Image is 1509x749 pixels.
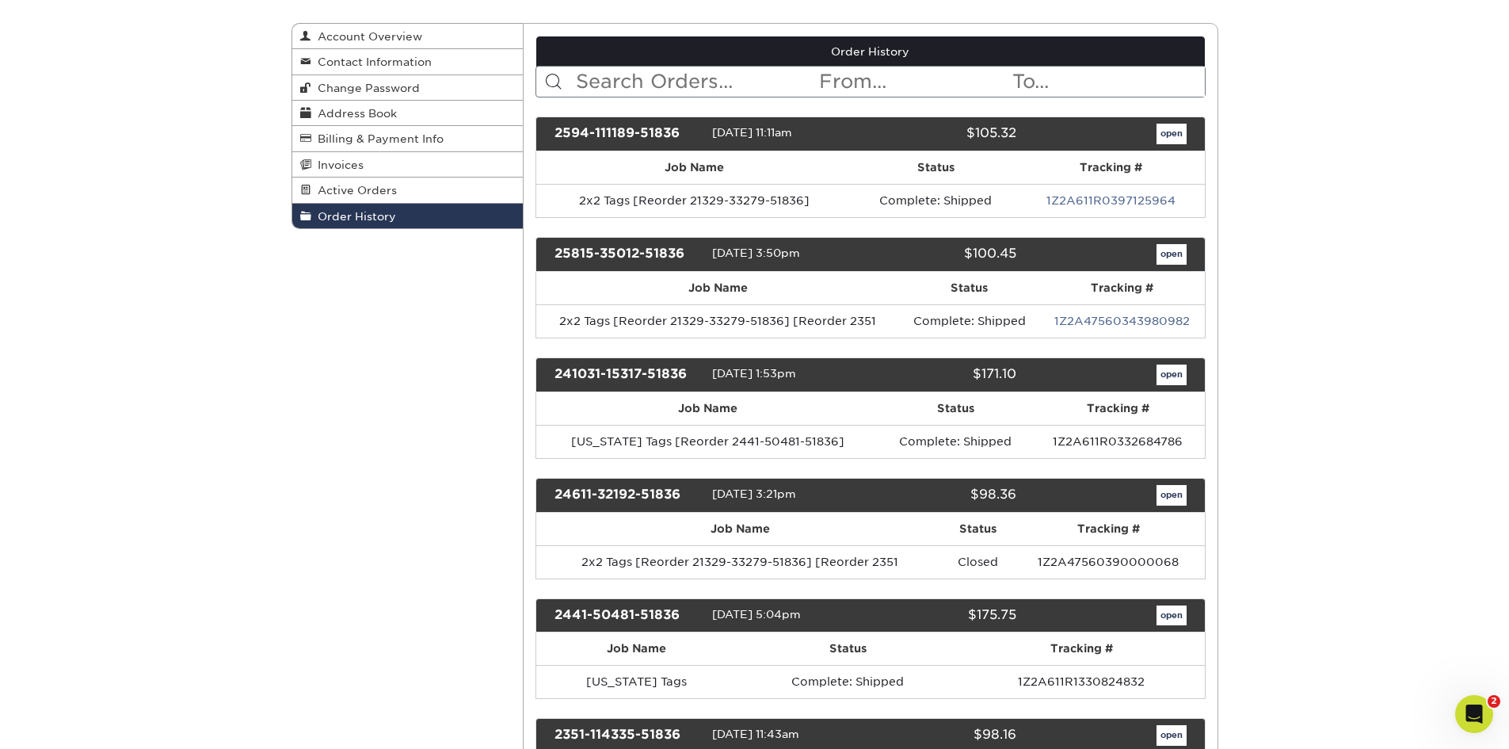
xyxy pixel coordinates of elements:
div: $98.16 [859,725,1028,746]
th: Tracking # [1031,392,1204,425]
div: $171.10 [859,365,1028,385]
td: [US_STATE] Tags [536,665,737,698]
a: open [1157,606,1187,626]
a: Contact Information [292,49,524,75]
a: Order History [292,204,524,228]
a: Address Book [292,101,524,126]
th: Status [737,632,958,665]
a: open [1157,244,1187,265]
th: Job Name [536,151,853,184]
div: $100.45 [859,244,1028,265]
a: 1Z2A611R0397125964 [1046,194,1176,207]
th: Status [943,513,1012,545]
span: Account Overview [311,30,422,43]
td: [US_STATE] Tags [Reorder 2441-50481-51836] [536,425,879,458]
a: Active Orders [292,178,524,203]
a: Invoices [292,152,524,178]
span: [DATE] 11:11am [712,126,792,139]
span: 2 [1488,695,1500,708]
td: Complete: Shipped [899,304,1039,338]
span: [DATE] 3:50pm [712,246,800,259]
th: Status [899,272,1039,304]
a: Billing & Payment Info [292,126,524,151]
td: 1Z2A611R1330824832 [958,665,1205,698]
iframe: Intercom live chat [1455,695,1493,733]
span: Order History [311,210,396,223]
div: $175.75 [859,606,1028,626]
a: open [1157,365,1187,385]
td: Closed [943,545,1012,579]
td: 2x2 Tags [Reorder 21329-33279-51836] [Reorder 2351 [536,545,943,579]
span: Active Orders [311,184,397,197]
span: [DATE] 1:53pm [712,367,796,380]
a: open [1157,124,1187,144]
th: Tracking # [1018,151,1204,184]
th: Tracking # [1012,513,1204,545]
a: open [1157,485,1187,506]
input: To... [1011,67,1204,97]
input: From... [817,67,1011,97]
span: Change Password [311,82,420,94]
div: 24611-32192-51836 [543,485,712,506]
a: Account Overview [292,24,524,49]
th: Tracking # [958,632,1205,665]
th: Job Name [536,513,943,545]
a: open [1157,725,1187,746]
div: $105.32 [859,124,1028,144]
td: 1Z2A611R0332684786 [1031,425,1204,458]
td: 2x2 Tags [Reorder 21329-33279-51836] [536,184,853,217]
td: Complete: Shipped [853,184,1018,217]
a: Order History [536,36,1205,67]
td: 2x2 Tags [Reorder 21329-33279-51836] [Reorder 2351 [536,304,899,338]
td: Complete: Shipped [879,425,1031,458]
span: Address Book [311,107,397,120]
th: Job Name [536,632,737,665]
div: $98.36 [859,485,1028,506]
div: 2351-114335-51836 [543,725,712,746]
div: 2441-50481-51836 [543,606,712,626]
span: [DATE] 11:43am [712,728,799,741]
input: Search Orders... [574,67,817,97]
span: Invoices [311,159,364,171]
th: Job Name [536,272,899,304]
a: Change Password [292,75,524,101]
th: Tracking # [1039,272,1204,304]
td: Complete: Shipped [737,665,958,698]
th: Job Name [536,392,879,425]
span: [DATE] 5:04pm [712,608,801,621]
span: [DATE] 3:21pm [712,487,796,500]
div: 241031-15317-51836 [543,365,712,385]
div: 25815-35012-51836 [543,244,712,265]
div: 2594-111189-51836 [543,124,712,144]
td: 1Z2A47560390000068 [1012,545,1204,579]
span: Contact Information [311,55,432,68]
span: Billing & Payment Info [311,132,444,145]
th: Status [879,392,1031,425]
a: 1Z2A47560343980982 [1054,315,1190,327]
th: Status [853,151,1018,184]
